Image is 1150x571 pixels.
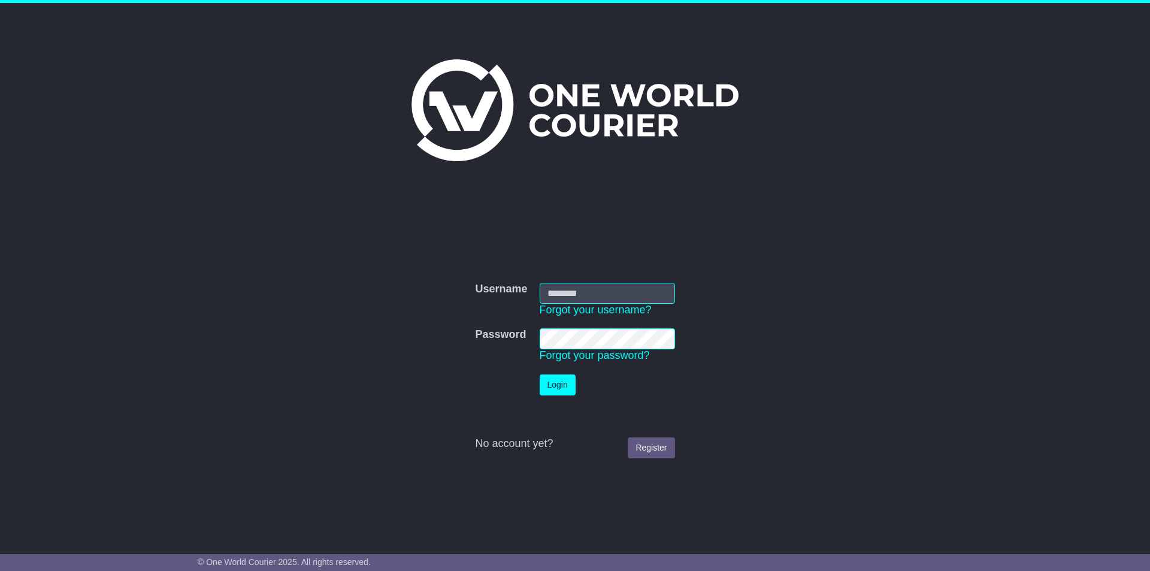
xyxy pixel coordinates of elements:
label: Username [475,283,527,296]
a: Forgot your username? [540,304,652,316]
label: Password [475,328,526,342]
button: Login [540,374,576,395]
a: Forgot your password? [540,349,650,361]
div: No account yet? [475,437,674,451]
a: Register [628,437,674,458]
span: © One World Courier 2025. All rights reserved. [198,557,371,567]
img: One World [411,59,739,161]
